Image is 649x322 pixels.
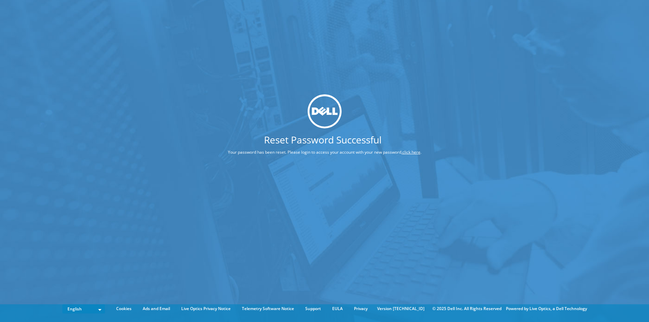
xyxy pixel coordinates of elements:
[202,135,444,144] h1: Reset Password Successful
[300,305,326,312] a: Support
[308,94,342,128] img: dell_svg_logo.svg
[349,305,373,312] a: Privacy
[138,305,175,312] a: Ads and Email
[429,305,505,312] li: © 2025 Dell Inc. All Rights Reserved
[202,149,447,156] p: Your password has been reset. Please login to access your account with your new password, .
[506,305,587,312] li: Powered by Live Optics, a Dell Technology
[402,149,420,155] a: click here
[374,305,428,312] li: Version [TECHNICAL_ID]
[237,305,299,312] a: Telemetry Software Notice
[111,305,137,312] a: Cookies
[176,305,236,312] a: Live Optics Privacy Notice
[327,305,348,312] a: EULA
